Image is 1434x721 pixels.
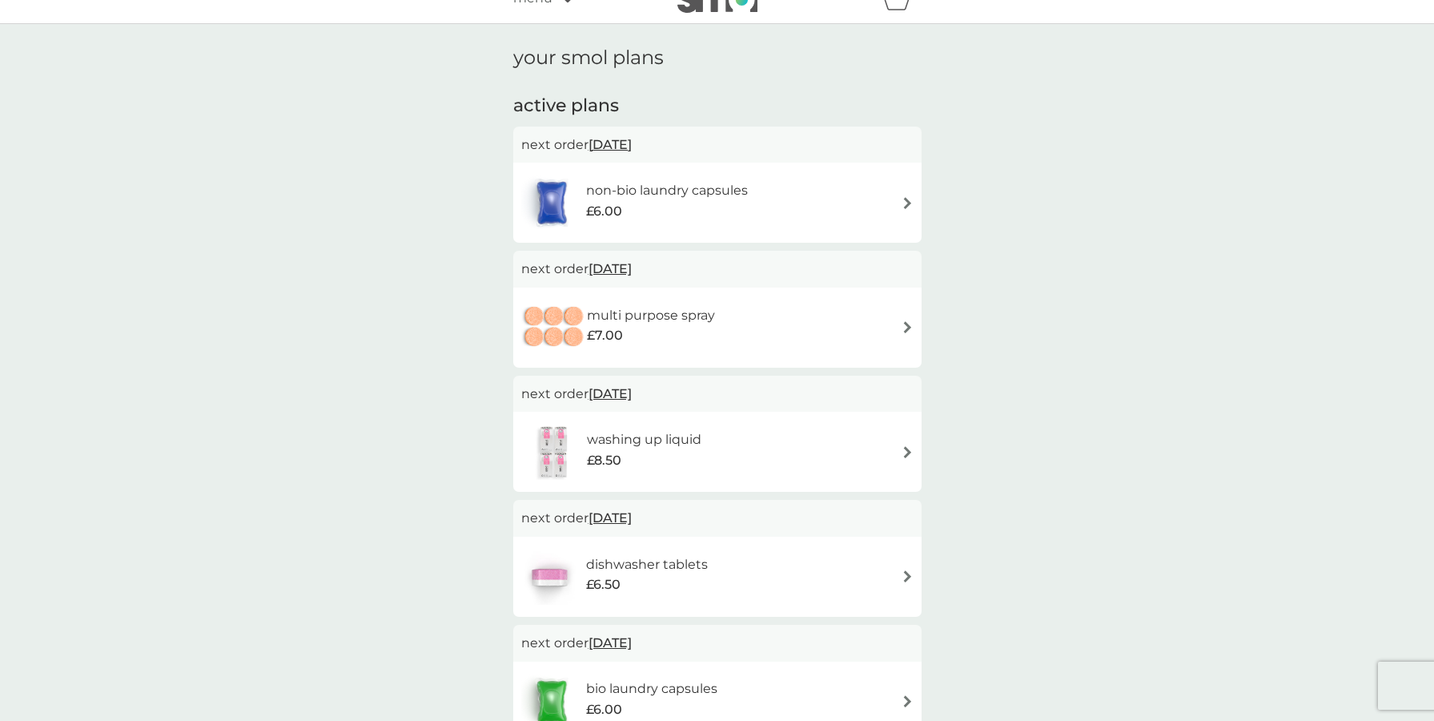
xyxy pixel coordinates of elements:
h6: multi purpose spray [587,305,715,326]
span: £6.50 [586,574,621,595]
img: arrow right [902,570,914,582]
span: [DATE] [588,378,632,409]
span: £8.50 [587,450,621,471]
span: [DATE] [588,253,632,284]
h1: your smol plans [513,46,922,70]
p: next order [521,633,914,654]
img: multi purpose spray [521,300,587,356]
h6: washing up liquid [587,429,701,450]
span: £6.00 [586,201,622,222]
h6: dishwasher tablets [586,554,708,575]
p: next order [521,384,914,405]
img: washing up liquid [521,424,587,480]
span: [DATE] [588,502,632,534]
img: arrow right [902,695,914,707]
img: non-bio laundry capsules [521,175,582,231]
h2: active plans [513,94,922,119]
span: £7.00 [587,325,623,346]
img: arrow right [902,197,914,209]
p: next order [521,135,914,155]
p: next order [521,259,914,280]
img: dishwasher tablets [521,549,577,605]
span: [DATE] [588,129,632,160]
span: [DATE] [588,627,632,659]
p: next order [521,508,914,529]
img: arrow right [902,446,914,458]
img: arrow right [902,321,914,333]
h6: non-bio laundry capsules [586,180,748,201]
h6: bio laundry capsules [586,679,717,699]
span: £6.00 [586,699,622,720]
